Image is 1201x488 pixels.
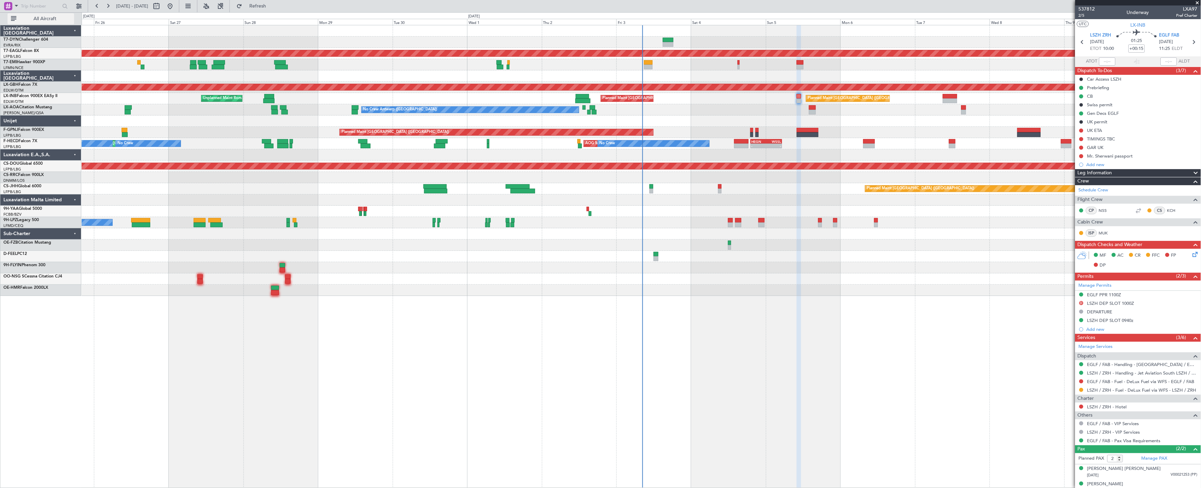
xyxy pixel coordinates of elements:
[3,252,17,256] span: D-FEEL
[1159,32,1179,39] span: EGLF FAB
[3,218,39,222] a: 9H-LPZLegacy 500
[1078,273,1094,281] span: Permits
[3,162,19,166] span: CS-DOU
[3,212,22,217] a: FCBB/BZV
[3,65,24,70] a: LFMN/NCE
[1172,45,1183,52] span: ELDT
[1087,473,1099,478] span: [DATE]
[766,139,781,144] div: WSSL
[586,138,657,149] div: AOG Maint Paris ([GEOGRAPHIC_DATA])
[21,1,60,11] input: Trip Number
[1159,39,1173,45] span: [DATE]
[3,263,45,267] a: 9H-FLYINPhenom 300
[3,178,25,183] a: DNMM/LOS
[1176,445,1186,452] span: (2/2)
[1135,252,1141,259] span: CR
[3,263,22,267] span: 9H-FLYIN
[393,19,467,25] div: Tue 30
[1079,343,1113,350] a: Manage Services
[1090,45,1102,52] span: ETOT
[1086,58,1098,65] span: ATOT
[3,60,45,64] a: T7-EMIHawker 900XP
[1176,272,1186,280] span: (2/3)
[3,274,62,279] a: OO-NSG SCessna Citation CJ4
[1078,169,1112,177] span: Leg Information
[3,286,20,290] span: OE-HMR
[1078,352,1097,360] span: Dispatch
[751,144,766,148] div: -
[1099,207,1114,214] a: NSS
[3,184,18,188] span: CS-JHH
[3,173,18,177] span: CS-RRC
[1077,21,1089,27] button: UTC
[1118,252,1124,259] span: AC
[1078,334,1095,342] span: Services
[1167,207,1183,214] a: KCH
[3,241,51,245] a: OE-FZBCitation Mustang
[1087,162,1198,167] div: Add new
[1176,67,1186,74] span: (3/7)
[1087,127,1102,133] div: UK ETA
[3,286,48,290] a: OE-HMRFalcon 2000LX
[1154,207,1165,214] div: CS
[1087,292,1121,298] div: EGLF PPR 1100Z
[3,274,24,279] span: OO-NSG S
[3,38,19,42] span: T7-DYN
[1179,58,1190,65] span: ALDT
[116,3,148,9] span: [DATE] - [DATE]
[1087,370,1198,376] a: LSZH / ZRH - Handling - Jet Aviation South LSZH / ZRH
[1087,421,1139,426] a: EGLF / FAB - VIP Services
[1087,300,1134,306] div: LSZH DEP SLOT 1000Z
[1087,153,1133,159] div: Mr. Sherwani passport
[203,93,264,104] div: Unplanned Maint Roma (Ciampino)
[3,133,21,138] a: LFPB/LBG
[3,184,41,188] a: CS-JHHGlobal 6000
[3,83,18,87] span: LX-GBH
[3,105,52,109] a: LX-AOACitation Mustang
[1078,445,1085,453] span: Pax
[1142,455,1168,462] a: Manage PAX
[1078,241,1143,249] span: Dispatch Checks and Weather
[1087,481,1123,488] div: [PERSON_NAME]
[3,99,24,104] a: EDLW/DTM
[94,19,169,25] div: Fri 26
[117,138,133,149] div: No Crew
[1171,472,1198,478] span: V00021253 (PP)
[1087,404,1127,410] a: LSZH / ZRH - Hotel
[1127,9,1149,16] div: Underway
[18,16,72,21] span: All Aircraft
[1090,39,1104,45] span: [DATE]
[1087,309,1113,315] div: DEPARTURE
[1086,229,1097,237] div: ISP
[243,19,318,25] div: Sun 28
[990,19,1064,25] div: Wed 8
[243,4,272,9] span: Refresh
[169,19,243,25] div: Sat 27
[1087,438,1161,444] a: EGLF / FAB - Pax Visa Requirements
[1100,252,1106,259] span: MF
[1131,38,1142,44] span: 01:25
[233,1,274,12] button: Refresh
[867,184,975,194] div: Planned Maint [GEOGRAPHIC_DATA] ([GEOGRAPHIC_DATA])
[1078,218,1103,226] span: Cabin Crew
[1087,317,1134,323] div: LSZH DEP SLOT 0940z
[3,167,21,172] a: LFPB/LBG
[1099,57,1116,66] input: --:--
[3,49,20,53] span: T7-EAGL
[1087,379,1195,384] a: EGLF / FAB - Fuel - DeLux Fuel via WFS - EGLF / FAB
[3,94,57,98] a: LX-INBFalcon 900EX EASy II
[1079,455,1104,462] label: Planned PAX
[603,93,668,104] div: Planned Maint [GEOGRAPHIC_DATA]
[1131,22,1146,29] span: LX-INB
[1079,301,1084,305] button: D
[1078,411,1093,419] span: Others
[3,144,21,149] a: LFPB/LBG
[691,19,766,25] div: Sat 4
[542,19,617,25] div: Thu 2
[1087,119,1108,125] div: UK permit
[808,93,916,104] div: Planned Maint [GEOGRAPHIC_DATA] ([GEOGRAPHIC_DATA])
[840,19,915,25] div: Mon 6
[1176,13,1198,18] span: Pref Charter
[1078,196,1103,204] span: Flight Crew
[766,144,781,148] div: -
